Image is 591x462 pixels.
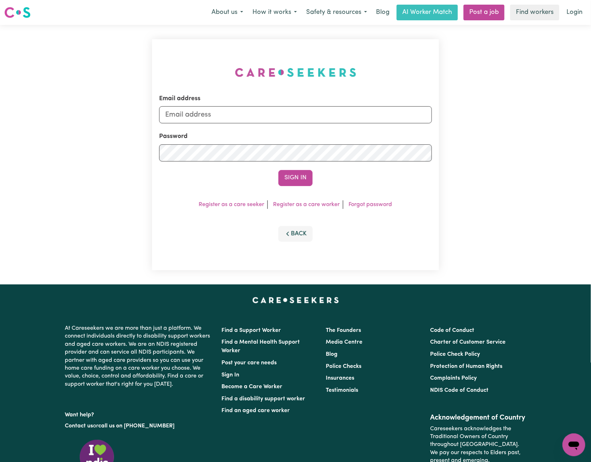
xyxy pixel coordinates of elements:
[221,408,290,414] a: Find an aged care worker
[159,94,200,103] label: Email address
[464,5,504,20] a: Post a job
[221,384,282,390] a: Become a Care Worker
[4,4,31,21] a: Careseekers logo
[273,202,340,207] a: Register as a care worker
[4,6,31,19] img: Careseekers logo
[278,226,313,242] button: Back
[159,106,432,123] input: Email address
[159,132,188,141] label: Password
[98,423,174,429] a: call us on [PHONE_NUMBER]
[430,375,477,381] a: Complaints Policy
[510,5,559,20] a: Find workers
[207,5,248,20] button: About us
[65,423,93,429] a: Contact us
[65,419,213,433] p: or
[430,339,506,345] a: Charter of Customer Service
[430,328,475,333] a: Code of Conduct
[326,364,361,369] a: Police Checks
[221,372,239,378] a: Sign In
[430,364,503,369] a: Protection of Human Rights
[326,339,362,345] a: Media Centre
[326,351,338,357] a: Blog
[221,360,277,366] a: Post your care needs
[221,339,300,354] a: Find a Mental Health Support Worker
[397,5,458,20] a: AI Worker Match
[349,202,392,207] a: Forgot password
[430,414,526,422] h2: Acknowledgement of Country
[221,328,281,333] a: Find a Support Worker
[278,170,313,186] button: Sign In
[326,387,358,393] a: Testimonials
[221,396,305,402] a: Find a disability support worker
[248,5,302,20] button: How it works
[326,375,354,381] a: Insurances
[65,408,213,419] p: Want help?
[430,351,480,357] a: Police Check Policy
[65,322,213,391] p: At Careseekers we are more than just a platform. We connect individuals directly to disability su...
[372,5,394,20] a: Blog
[252,297,339,303] a: Careseekers home page
[430,387,489,393] a: NDIS Code of Conduct
[563,433,585,456] iframe: Button to launch messaging window
[562,5,587,20] a: Login
[302,5,372,20] button: Safety & resources
[199,202,265,207] a: Register as a care seeker
[326,328,361,333] a: The Founders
